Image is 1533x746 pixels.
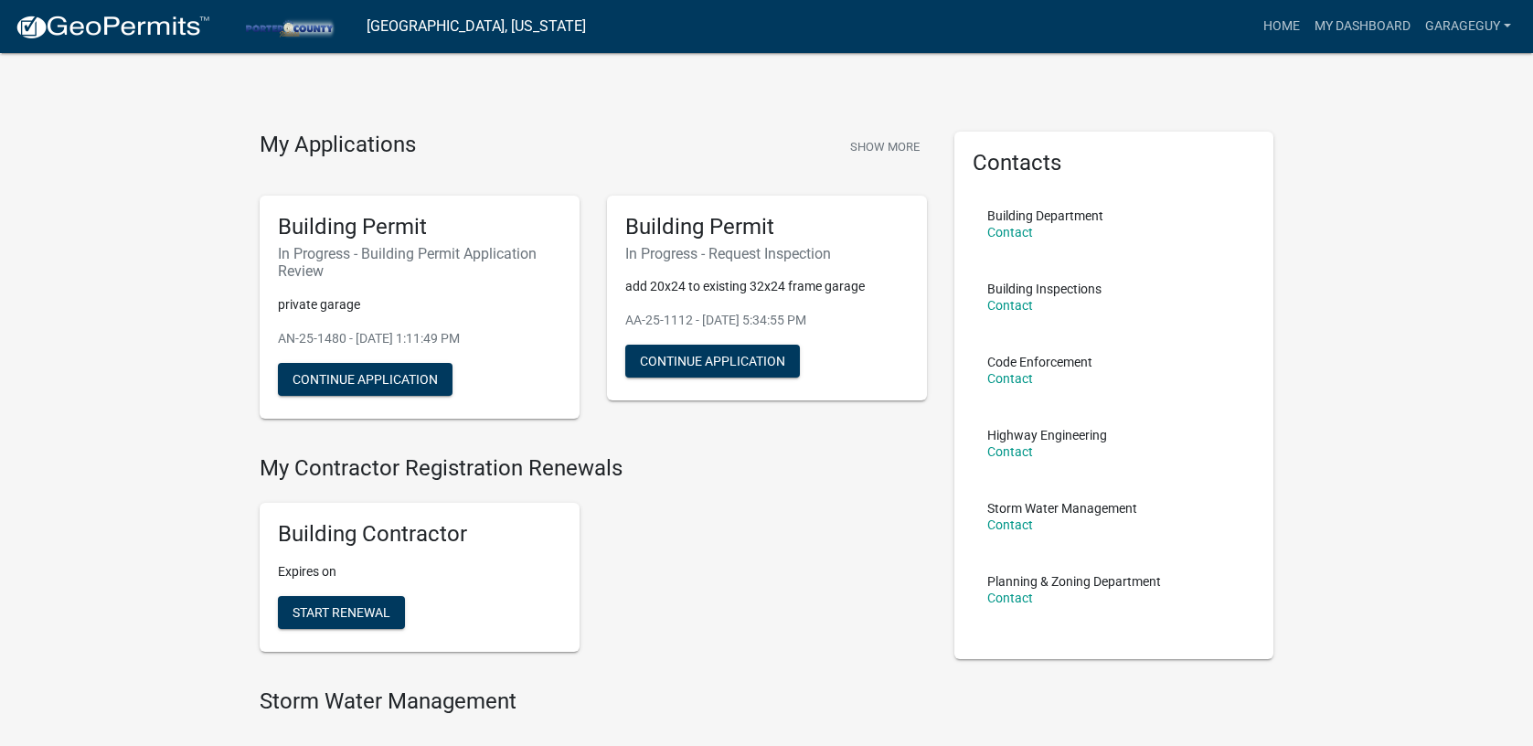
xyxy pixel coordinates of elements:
a: Home [1256,9,1307,44]
p: Building Inspections [987,282,1102,295]
p: Highway Engineering [987,429,1107,442]
p: private garage [278,295,561,314]
span: Start Renewal [293,605,390,620]
p: Planning & Zoning Department [987,575,1161,588]
h4: My Contractor Registration Renewals [260,455,927,482]
button: Continue Application [625,345,800,378]
p: Storm Water Management [987,502,1137,515]
a: Contact [987,591,1033,605]
p: Expires on [278,562,561,581]
a: Contact [987,371,1033,386]
a: Garageguy [1418,9,1518,44]
p: Building Department [987,209,1103,222]
button: Show More [843,132,927,162]
a: Contact [987,517,1033,532]
wm-registration-list-section: My Contractor Registration Renewals [260,455,927,667]
p: Code Enforcement [987,356,1092,368]
h6: In Progress - Request Inspection [625,245,909,262]
p: AA-25-1112 - [DATE] 5:34:55 PM [625,311,909,330]
img: Porter County, Indiana [225,14,352,38]
a: Contact [987,298,1033,313]
h5: Building Permit [625,214,909,240]
button: Continue Application [278,363,452,396]
h4: Storm Water Management [260,688,927,715]
h5: Contacts [973,150,1256,176]
p: AN-25-1480 - [DATE] 1:11:49 PM [278,329,561,348]
a: Contact [987,225,1033,240]
button: Start Renewal [278,596,405,629]
a: Contact [987,444,1033,459]
h5: Building Permit [278,214,561,240]
p: add 20x24 to existing 32x24 frame garage [625,277,909,296]
h5: Building Contractor [278,521,561,548]
a: My Dashboard [1307,9,1418,44]
a: [GEOGRAPHIC_DATA], [US_STATE] [367,11,586,42]
h6: In Progress - Building Permit Application Review [278,245,561,280]
h4: My Applications [260,132,416,159]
